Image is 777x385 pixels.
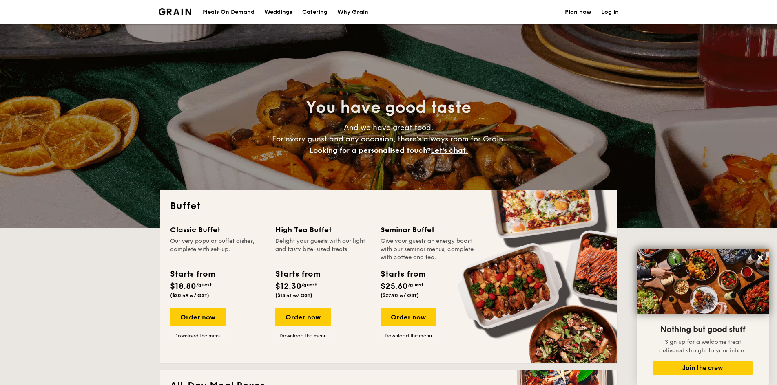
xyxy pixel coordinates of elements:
[170,224,266,235] div: Classic Buffet
[275,268,320,280] div: Starts from
[275,332,331,339] a: Download the menu
[637,249,769,314] img: DSC07876-Edit02-Large.jpeg
[408,282,423,288] span: /guest
[306,98,471,117] span: You have good taste
[381,293,419,298] span: ($27.90 w/ GST)
[170,200,607,213] h2: Buffet
[660,325,745,334] span: Nothing but good stuff
[275,224,371,235] div: High Tea Buffet
[381,332,436,339] a: Download the menu
[381,224,476,235] div: Seminar Buffet
[653,361,753,375] button: Join the crew
[159,8,192,15] img: Grain
[431,146,468,155] span: Let's chat.
[170,332,226,339] a: Download the menu
[659,339,746,354] span: Sign up for a welcome treat delivered straight to your inbox.
[381,308,436,326] div: Order now
[196,282,212,288] span: /guest
[381,237,476,262] div: Give your guests an energy boost with our seminar menus, complete with coffee and tea.
[381,282,408,291] span: $25.60
[275,308,331,326] div: Order now
[754,251,767,264] button: Close
[309,146,431,155] span: Looking for a personalised touch?
[170,282,196,291] span: $18.80
[275,237,371,262] div: Delight your guests with our light and tasty bite-sized treats.
[170,293,209,298] span: ($20.49 w/ GST)
[170,237,266,262] div: Our very popular buffet dishes, complete with set-up.
[159,8,192,15] a: Logotype
[275,282,301,291] span: $12.30
[301,282,317,288] span: /guest
[381,268,425,280] div: Starts from
[275,293,312,298] span: ($13.41 w/ GST)
[170,308,226,326] div: Order now
[272,123,505,155] span: And we have great food. For every guest and any occasion, there’s always room for Grain.
[170,268,215,280] div: Starts from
